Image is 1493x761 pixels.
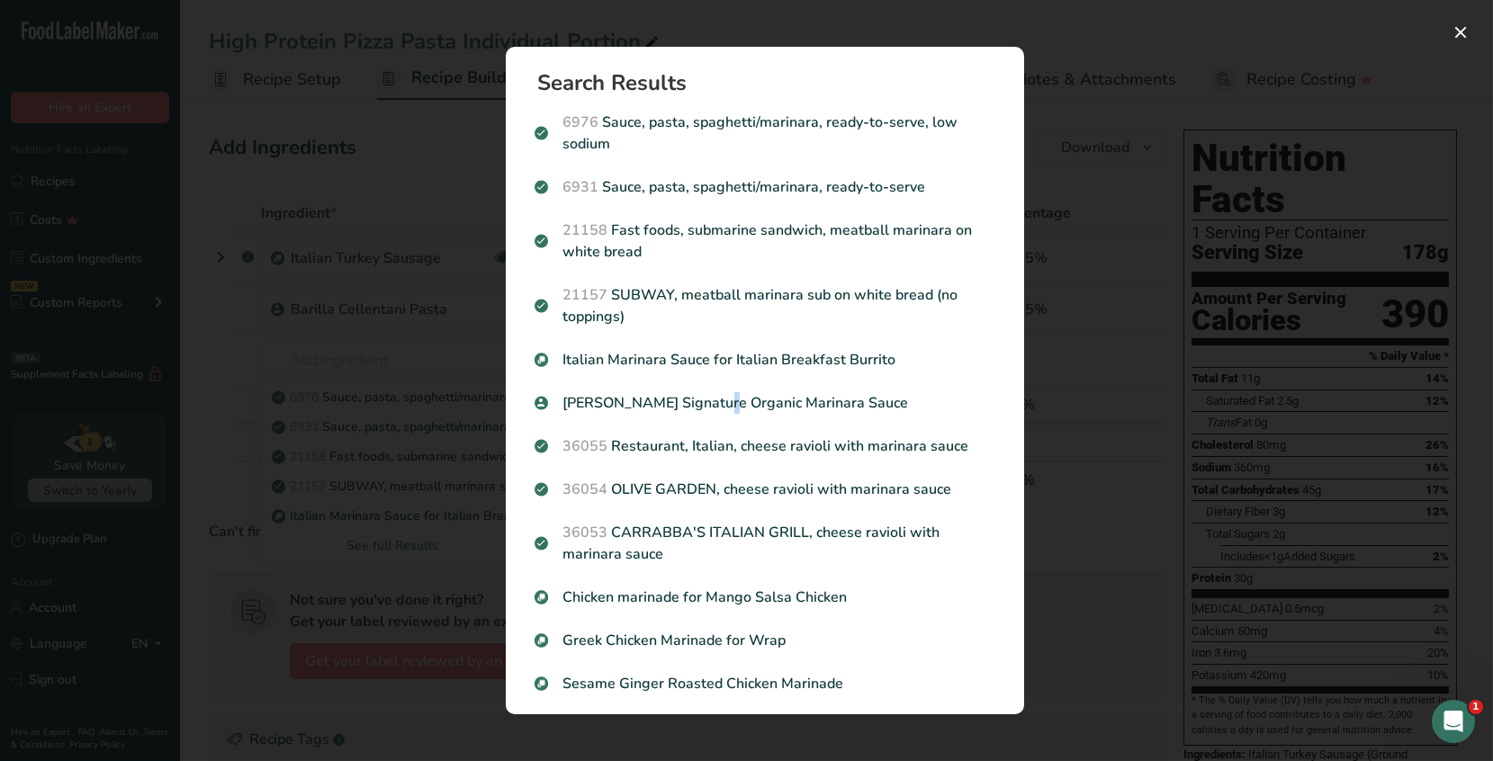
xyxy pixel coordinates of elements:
[535,392,995,414] p: [PERSON_NAME] Signature Organic Marinara Sauce
[563,436,608,456] span: 36055
[535,349,995,371] p: Italian Marinara Sauce for Italian Breakfast Burrito
[563,523,608,542] span: 36053
[563,479,608,499] span: 36054
[535,522,995,565] p: CARRABBA'S ITALIAN GRILL, cheese ravioli with marinara sauce
[535,479,995,500] p: OLIVE GARDEN, cheese ravioli with marinara sauce
[563,177,599,197] span: 6931
[563,285,608,305] span: 21157
[535,634,548,648] img: Sub Recipe
[1469,700,1483,714] span: 1
[563,112,599,132] span: 6976
[535,630,995,651] p: Greek Chicken Marinade for Wrap
[535,435,995,457] p: Restaurant, Italian, cheese ravioli with marinara sauce
[535,176,995,198] p: Sauce, pasta, spaghetti/marinara, ready-to-serve
[1432,700,1475,743] iframe: Intercom live chat
[535,112,995,155] p: Sauce, pasta, spaghetti/marinara, ready-to-serve, low sodium
[535,673,995,694] p: Sesame Ginger Roasted Chicken Marinade
[535,219,995,263] p: Fast foods, submarine sandwich, meatball marinara on white bread
[535,586,995,608] p: Chicken marinade for Mango Salsa Chicken
[538,72,1006,94] h1: Search Results
[535,677,548,691] img: Sub Recipe
[535,284,995,327] p: SUBWAY, meatball marinara sub on white bread (no toppings)
[535,591,548,604] img: Sub Recipe
[535,354,548,367] img: Sub Recipe
[563,220,608,240] span: 21158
